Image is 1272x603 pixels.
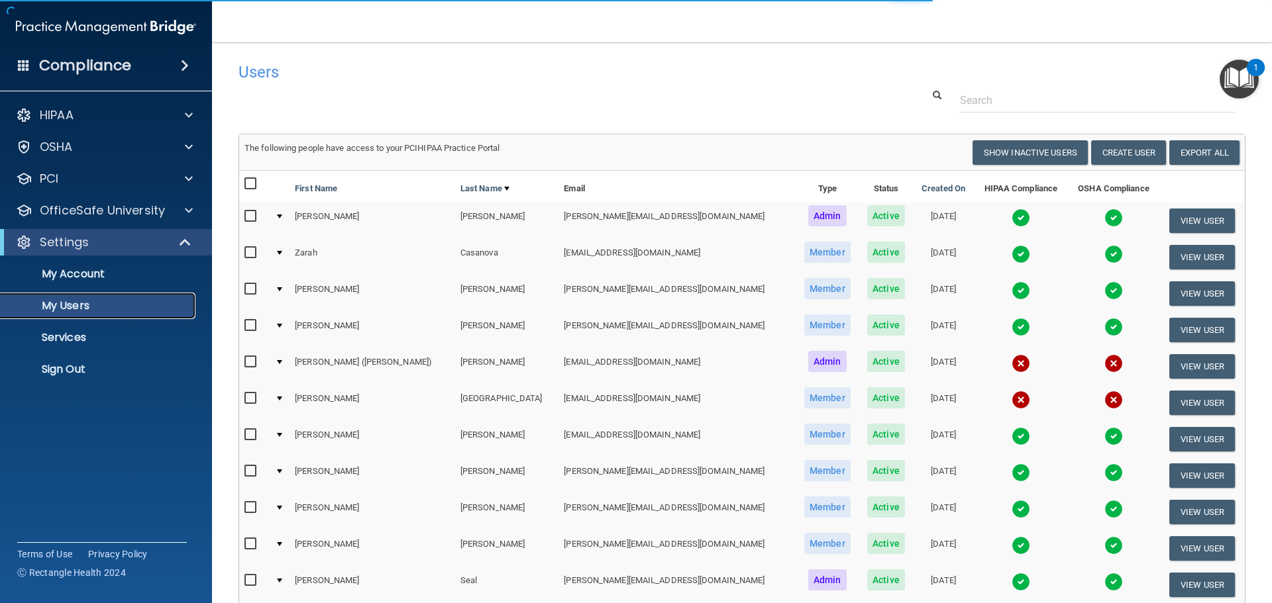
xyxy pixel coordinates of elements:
[40,139,73,155] p: OSHA
[913,567,974,603] td: [DATE]
[455,385,559,421] td: [GEOGRAPHIC_DATA]
[39,56,131,75] h4: Compliance
[1253,68,1258,85] div: 1
[913,275,974,312] td: [DATE]
[9,331,189,344] p: Services
[808,205,847,226] span: Admin
[1169,281,1235,306] button: View User
[460,181,509,197] a: Last Name
[973,140,1088,165] button: Show Inactive Users
[17,566,126,579] span: Ⓒ Rectangle Health 2024
[455,421,559,457] td: [PERSON_NAME]
[1104,245,1123,263] img: tick.e7d51cea.svg
[867,205,905,226] span: Active
[808,569,847,590] span: Admin
[558,348,796,385] td: [EMAIL_ADDRESS][DOMAIN_NAME]
[1043,509,1256,562] iframe: Drift Widget Chat Controller
[558,275,796,312] td: [PERSON_NAME][EMAIL_ADDRESS][DOMAIN_NAME]
[455,275,559,312] td: [PERSON_NAME]
[558,421,796,457] td: [EMAIL_ADDRESS][DOMAIN_NAME]
[455,203,559,239] td: [PERSON_NAME]
[1104,463,1123,482] img: tick.e7d51cea.svg
[16,171,193,187] a: PCI
[1169,209,1235,233] button: View User
[244,143,500,153] span: The following people have access to your PCIHIPAA Practice Portal
[455,457,559,494] td: [PERSON_NAME]
[558,457,796,494] td: [PERSON_NAME][EMAIL_ADDRESS][DOMAIN_NAME]
[9,267,189,281] p: My Account
[1104,573,1123,591] img: tick.e7d51cea.svg
[290,530,455,567] td: [PERSON_NAME]
[455,348,559,385] td: [PERSON_NAME]
[290,457,455,494] td: [PERSON_NAME]
[40,107,74,123] p: HIPAA
[1012,209,1030,227] img: tick.e7d51cea.svg
[804,460,851,481] span: Member
[804,387,851,408] span: Member
[238,64,818,81] h4: Users
[290,203,455,239] td: [PERSON_NAME]
[804,496,851,518] span: Member
[1104,391,1123,409] img: cross.ca9f0e7f.svg
[1091,140,1166,165] button: Create User
[290,494,455,530] td: [PERSON_NAME]
[867,496,905,518] span: Active
[1169,318,1235,342] button: View User
[1169,140,1240,165] a: Export All
[40,234,89,250] p: Settings
[867,351,905,372] span: Active
[913,530,974,567] td: [DATE]
[455,312,559,348] td: [PERSON_NAME]
[867,387,905,408] span: Active
[804,424,851,445] span: Member
[913,494,974,530] td: [DATE]
[859,171,913,203] th: Status
[40,171,58,187] p: PCI
[455,239,559,275] td: Casanova
[804,278,851,299] span: Member
[558,530,796,567] td: [PERSON_NAME][EMAIL_ADDRESS][DOMAIN_NAME]
[16,203,193,218] a: OfficeSafe University
[16,234,192,250] a: Settings
[867,533,905,554] span: Active
[913,239,974,275] td: [DATE]
[16,107,193,123] a: HIPAA
[558,385,796,421] td: [EMAIL_ADDRESS][DOMAIN_NAME]
[808,351,847,372] span: Admin
[960,88,1236,113] input: Search
[1104,281,1123,300] img: tick.e7d51cea.svg
[290,312,455,348] td: [PERSON_NAME]
[1012,573,1030,591] img: tick.e7d51cea.svg
[804,533,851,554] span: Member
[796,171,859,203] th: Type
[867,278,905,299] span: Active
[867,242,905,263] span: Active
[974,171,1068,203] th: HIPAA Compliance
[295,181,337,197] a: First Name
[1169,463,1235,488] button: View User
[455,530,559,567] td: [PERSON_NAME]
[913,348,974,385] td: [DATE]
[558,494,796,530] td: [PERSON_NAME][EMAIL_ADDRESS][DOMAIN_NAME]
[1169,500,1235,524] button: View User
[867,314,905,336] span: Active
[1169,391,1235,415] button: View User
[1012,463,1030,482] img: tick.e7d51cea.svg
[1104,318,1123,336] img: tick.e7d51cea.svg
[1104,354,1123,373] img: cross.ca9f0e7f.svg
[455,567,559,603] td: Seal
[1012,354,1030,373] img: cross.ca9f0e7f.svg
[1012,318,1030,336] img: tick.e7d51cea.svg
[290,421,455,457] td: [PERSON_NAME]
[558,203,796,239] td: [PERSON_NAME][EMAIL_ADDRESS][DOMAIN_NAME]
[1012,391,1030,409] img: cross.ca9f0e7f.svg
[913,203,974,239] td: [DATE]
[1104,209,1123,227] img: tick.e7d51cea.svg
[17,547,72,561] a: Terms of Use
[1169,245,1235,269] button: View User
[1012,281,1030,300] img: tick.e7d51cea.svg
[1012,427,1030,445] img: tick.e7d51cea.svg
[804,314,851,336] span: Member
[290,567,455,603] td: [PERSON_NAME]
[1169,354,1235,379] button: View User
